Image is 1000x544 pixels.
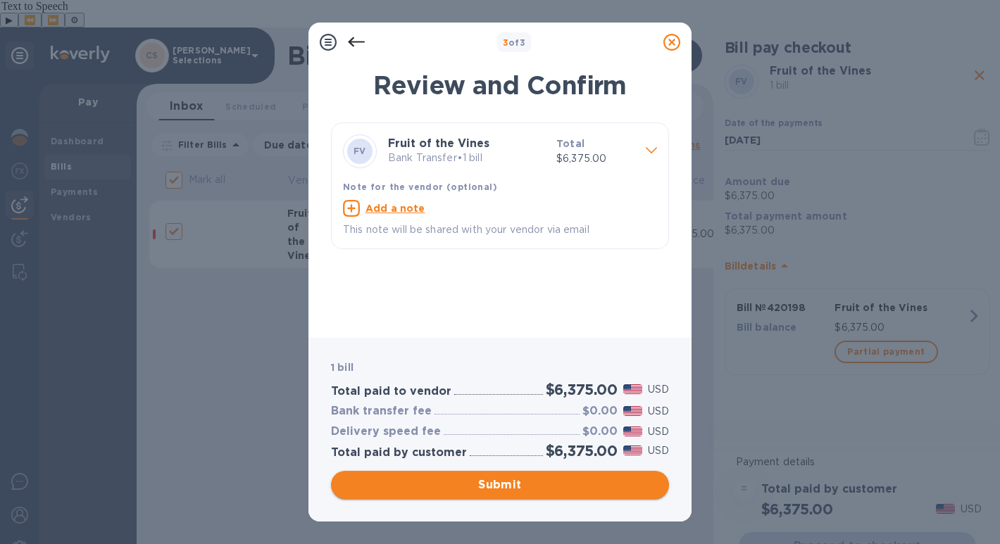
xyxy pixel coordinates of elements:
p: This note will be shared with your vendor via email [343,222,657,237]
img: USD [623,426,642,436]
p: USD [648,404,669,419]
h3: Total paid to vendor [331,385,451,398]
p: USD [648,443,669,458]
h3: Bank transfer fee [331,405,432,418]
b: Fruit of the Vines [388,137,489,150]
h3: $0.00 [582,425,618,438]
b: of 3 [503,37,526,48]
img: USD [623,445,642,455]
img: USD [623,384,642,394]
h3: $0.00 [582,405,618,418]
img: USD [623,406,642,416]
p: Bank Transfer • 1 bill [388,151,545,165]
h2: $6,375.00 [546,442,618,460]
p: USD [648,382,669,397]
b: 1 bill [331,362,354,373]
b: FV [354,146,366,156]
p: $6,375.00 [556,151,635,166]
span: Submit [342,476,658,493]
h3: Delivery speed fee [331,425,441,438]
p: USD [648,424,669,439]
h2: $6,375.00 [546,381,618,398]
b: Total [556,138,585,149]
span: 3 [503,37,508,48]
h3: Total paid by customer [331,446,467,460]
h1: Review and Confirm [331,70,669,100]
div: FVFruit of the VinesBank Transfer•1 billTotal$6,375.00Note for the vendor (optional)Add a noteThi... [343,134,657,237]
b: Note for the vendor (optional) [343,182,497,192]
u: Add a note [365,203,425,214]
button: Submit [331,471,669,499]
